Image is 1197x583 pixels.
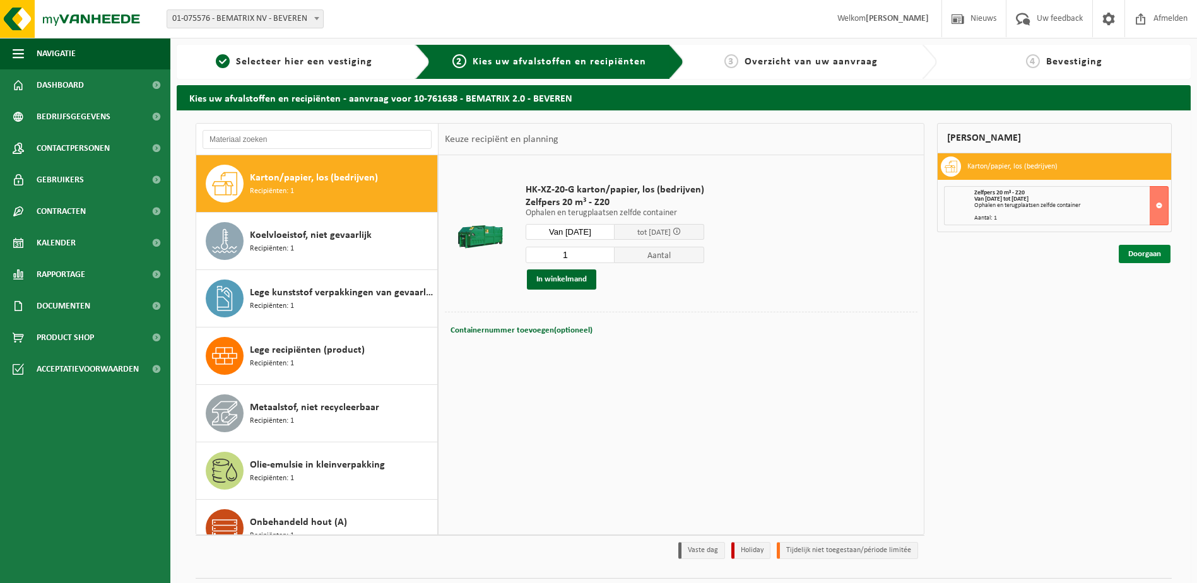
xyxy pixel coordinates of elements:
span: Karton/papier, los (bedrijven) [250,170,378,185]
span: Kalender [37,227,76,259]
span: Bevestiging [1046,57,1102,67]
a: Doorgaan [1119,245,1170,263]
span: Recipiënten: 1 [250,185,294,197]
div: Keuze recipiënt en planning [439,124,565,155]
button: Olie-emulsie in kleinverpakking Recipiënten: 1 [196,442,438,500]
span: Kies uw afvalstoffen en recipiënten [473,57,646,67]
div: Ophalen en terugplaatsen zelfde container [974,203,1168,209]
button: Lege recipiënten (product) Recipiënten: 1 [196,327,438,385]
span: Gebruikers [37,164,84,196]
div: [PERSON_NAME] [937,123,1172,153]
span: Contracten [37,196,86,227]
li: Holiday [731,542,770,559]
button: Lege kunststof verpakkingen van gevaarlijke stoffen Recipiënten: 1 [196,270,438,327]
span: Contactpersonen [37,132,110,164]
input: Materiaal zoeken [203,130,432,149]
span: Aantal [615,247,704,263]
span: Bedrijfsgegevens [37,101,110,132]
button: Karton/papier, los (bedrijven) Recipiënten: 1 [196,155,438,213]
span: Recipiënten: 1 [250,243,294,255]
span: Recipiënten: 1 [250,358,294,370]
span: 4 [1026,54,1040,68]
li: Vaste dag [678,542,725,559]
span: tot [DATE] [637,228,671,237]
span: 01-075576 - BEMATRIX NV - BEVEREN [167,9,324,28]
p: Ophalen en terugplaatsen zelfde container [526,209,704,218]
button: Koelvloeistof, niet gevaarlijk Recipiënten: 1 [196,213,438,270]
span: Onbehandeld hout (A) [250,515,347,530]
span: Documenten [37,290,90,322]
a: 1Selecteer hier een vestiging [183,54,405,69]
span: Recipiënten: 1 [250,300,294,312]
span: Recipiënten: 1 [250,473,294,485]
span: Rapportage [37,259,85,290]
span: Recipiënten: 1 [250,415,294,427]
button: Onbehandeld hout (A) Recipiënten: 1 [196,500,438,557]
span: 3 [724,54,738,68]
span: Navigatie [37,38,76,69]
span: Overzicht van uw aanvraag [745,57,878,67]
span: Koelvloeistof, niet gevaarlijk [250,228,372,243]
h3: Karton/papier, los (bedrijven) [967,156,1058,177]
h2: Kies uw afvalstoffen en recipiënten - aanvraag voor 10-761638 - BEMATRIX 2.0 - BEVEREN [177,85,1191,110]
li: Tijdelijk niet toegestaan/période limitée [777,542,918,559]
span: Lege recipiënten (product) [250,343,365,358]
span: Zelfpers 20 m³ - Z20 [974,189,1025,196]
span: Metaalstof, niet recycleerbaar [250,400,379,415]
strong: Van [DATE] tot [DATE] [974,196,1029,203]
div: Aantal: 1 [974,215,1168,221]
span: Containernummer toevoegen(optioneel) [451,326,593,334]
span: Lege kunststof verpakkingen van gevaarlijke stoffen [250,285,434,300]
span: Zelfpers 20 m³ - Z20 [526,196,704,209]
button: Metaalstof, niet recycleerbaar Recipiënten: 1 [196,385,438,442]
span: Olie-emulsie in kleinverpakking [250,457,385,473]
span: 1 [216,54,230,68]
span: Selecteer hier een vestiging [236,57,372,67]
span: Acceptatievoorwaarden [37,353,139,385]
span: Recipiënten: 1 [250,530,294,542]
input: Selecteer datum [526,224,615,240]
strong: [PERSON_NAME] [866,14,929,23]
span: 2 [452,54,466,68]
button: Containernummer toevoegen(optioneel) [449,322,594,339]
button: In winkelmand [527,269,596,290]
span: 01-075576 - BEMATRIX NV - BEVEREN [167,10,323,28]
span: Product Shop [37,322,94,353]
span: Dashboard [37,69,84,101]
span: HK-XZ-20-G karton/papier, los (bedrijven) [526,184,704,196]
